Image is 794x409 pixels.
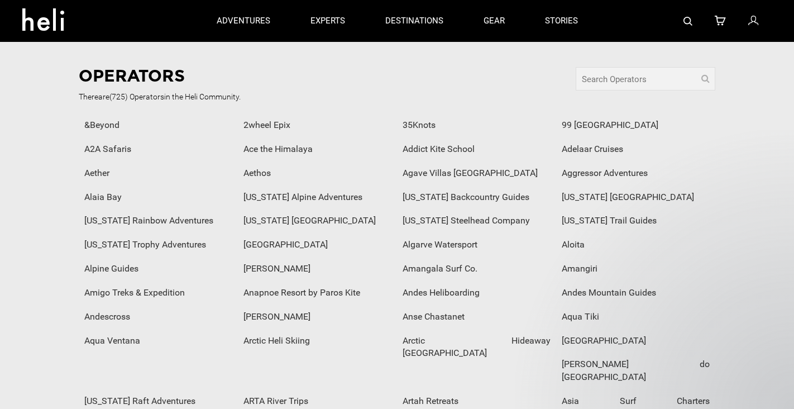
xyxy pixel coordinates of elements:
div: Adelaar Cruises [556,137,715,161]
div: [US_STATE] Trail Guides [556,209,715,233]
div: Agave Villas [GEOGRAPHIC_DATA] [397,161,556,186]
p: experts [310,15,345,27]
div: [US_STATE] Rainbow Adventures [79,209,238,233]
div: [US_STATE] Trophy Adventures [79,233,238,257]
div: Aloita [556,233,715,257]
div: Arctic Hideaway [GEOGRAPHIC_DATA] [397,329,556,366]
p: destinations [385,15,443,27]
div: [US_STATE] [GEOGRAPHIC_DATA] [556,186,715,210]
div: [PERSON_NAME] do [GEOGRAPHIC_DATA] [556,353,715,389]
div: Anapnoe Resort by Paros Kite [238,281,397,305]
div: Andes Heliboarding [397,281,556,305]
div: Aqua Tiki [556,305,715,329]
div: Alaia Bay [79,186,238,210]
div: [US_STATE] [GEOGRAPHIC_DATA] [238,209,397,233]
div: Amangala Surf Co. [397,257,556,281]
span: There (725) Operator in the Heli Community. [79,91,524,102]
img: search-bar-icon.svg [683,17,692,26]
div: [PERSON_NAME] [238,257,397,281]
div: Aggressor Adventures [556,161,715,186]
div: &Beyond [79,113,238,137]
div: Andes Mountain Guides [556,281,715,305]
div: Aethos [238,161,397,186]
span: are [98,92,109,101]
div: Andescross [79,305,238,329]
div: Arctic Heli Skiing [238,329,397,353]
div: [GEOGRAPHIC_DATA] [556,329,715,353]
div: 2wheel Epix [238,113,397,137]
div: [US_STATE] Alpine Adventures [238,186,397,210]
h1: Operators [79,67,524,85]
div: [PERSON_NAME] [238,305,397,329]
div: [US_STATE] Backcountry Guides [397,186,556,210]
div: Ace the Himalaya [238,137,397,161]
div: A2A Safaris [79,137,238,161]
input: Search Operators [576,67,715,91]
div: Alpine Guides [79,257,238,281]
div: Aether [79,161,238,186]
div: Aqua Ventana [79,329,238,353]
div: [US_STATE] Steelhead Company [397,209,556,233]
div: Anse Chastanet [397,305,556,329]
div: 99 [GEOGRAPHIC_DATA] [556,113,715,137]
div: Amigo Treks & Expedition [79,281,238,305]
div: 35Knots [397,113,556,137]
div: Addict Kite School [397,137,556,161]
div: Amangiri [556,257,715,281]
div: [GEOGRAPHIC_DATA] [238,233,397,257]
div: Algarve Watersport [397,233,556,257]
p: adventures [217,15,270,27]
iframe: Intercom live chat [756,371,783,398]
span: s [160,92,164,101]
